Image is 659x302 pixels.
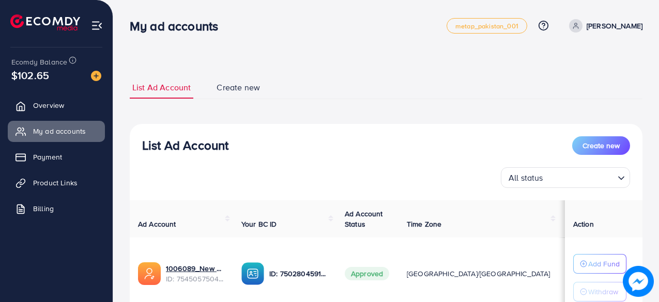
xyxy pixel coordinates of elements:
img: ic-ba-acc.ded83a64.svg [241,262,264,285]
h3: List Ad Account [142,138,228,153]
input: Search for option [546,168,614,185]
span: Billing [33,203,54,214]
a: metap_pakistan_001 [447,18,527,34]
span: Product Links [33,178,78,188]
span: My ad accounts [33,126,86,136]
span: Ad Account Status [345,209,383,229]
a: 1006089_New Account For Fineur_1756720766830 [166,263,225,274]
p: [PERSON_NAME] [587,20,642,32]
img: menu [91,20,103,31]
a: Billing [8,198,105,219]
div: Search for option [501,167,630,188]
img: logo [10,14,80,30]
a: My ad accounts [8,121,105,141]
button: Add Fund [573,254,626,274]
span: [GEOGRAPHIC_DATA]/[GEOGRAPHIC_DATA] [407,268,550,279]
span: $102.65 [11,68,49,83]
button: Withdraw [573,282,626,301]
span: List Ad Account [132,82,191,93]
span: Overview [33,100,64,110]
img: ic-ads-acc.e4c84228.svg [138,262,161,285]
button: Create new [572,136,630,155]
a: [PERSON_NAME] [565,19,642,33]
span: Create new [583,140,620,151]
img: image [91,71,101,81]
span: Create new [217,82,260,93]
span: All status [507,170,545,185]
a: Overview [8,95,105,116]
span: Time Zone [407,219,441,229]
span: ID: 7545057504255000584 [166,274,225,284]
div: <span class='underline'>1006089_New Account For Fineur_1756720766830</span></br>7545057504255000584 [166,263,225,284]
span: Action [573,219,594,229]
span: Ecomdy Balance [11,57,67,67]
span: Payment [33,152,62,162]
a: Product Links [8,172,105,193]
span: Approved [345,267,389,280]
h3: My ad accounts [130,19,226,34]
span: Ad Account [138,219,176,229]
p: Add Fund [588,258,620,270]
p: Withdraw [588,285,618,298]
a: Payment [8,147,105,167]
img: image [623,266,654,297]
p: ID: 7502804591654797320 [269,267,328,280]
span: Your BC ID [241,219,277,229]
span: metap_pakistan_001 [455,23,518,29]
